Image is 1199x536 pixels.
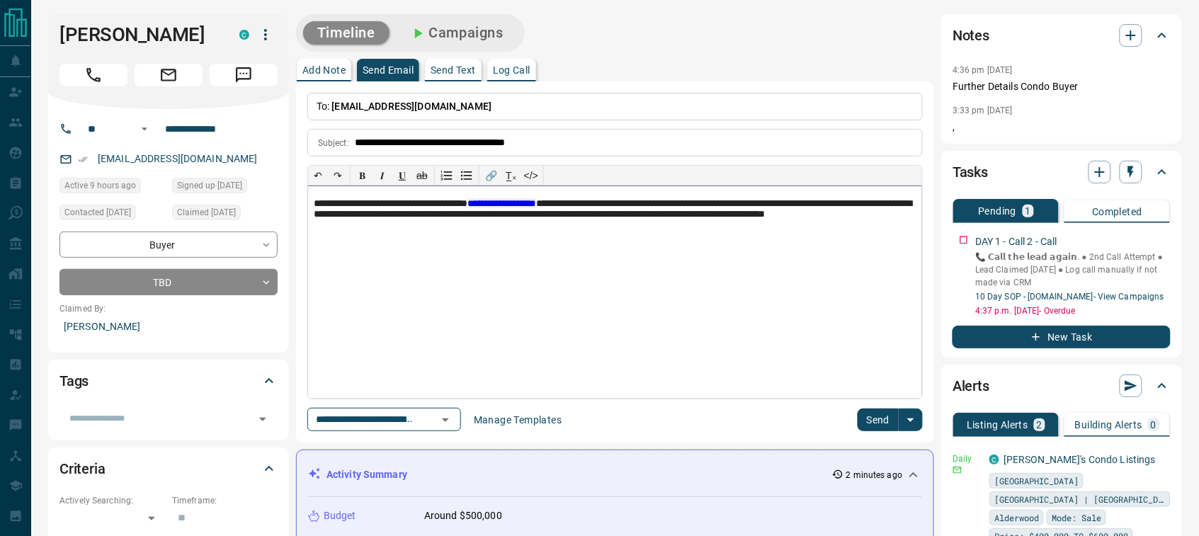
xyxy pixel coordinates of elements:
[328,166,348,186] button: ↷
[953,79,1171,94] p: Further Details Condo Buyer
[521,166,541,186] button: </>
[1025,206,1031,216] p: 1
[135,64,203,86] span: Email
[59,494,165,507] p: Actively Searching:
[177,178,242,193] span: Signed up [DATE]
[437,166,457,186] button: Numbered list
[373,166,392,186] button: 𝑰
[59,269,278,295] div: TBD
[64,178,136,193] span: Active 9 hours ago
[953,18,1171,52] div: Notes
[98,153,258,164] a: [EMAIL_ADDRESS][DOMAIN_NAME]
[989,455,999,464] div: condos.ca
[59,452,278,486] div: Criteria
[1004,454,1156,465] a: [PERSON_NAME]'s Condo Listings
[416,170,428,181] s: ab
[501,166,521,186] button: T̲ₓ
[1052,511,1101,525] span: Mode: Sale
[953,161,988,183] h2: Tasks
[975,234,1057,249] p: DAY 1 - Call 2 - Call
[457,166,477,186] button: Bullet list
[172,178,278,198] div: Tue Oct 24 2023
[994,492,1166,506] span: [GEOGRAPHIC_DATA] | [GEOGRAPHIC_DATA]
[318,137,349,149] p: Subject:
[332,101,492,112] span: [EMAIL_ADDRESS][DOMAIN_NAME]
[363,65,414,75] p: Send Email
[136,120,153,137] button: Open
[1092,207,1142,217] p: Completed
[172,494,278,507] p: Timeframe:
[64,205,131,219] span: Contacted [DATE]
[59,178,165,198] div: Mon Aug 18 2025
[395,21,518,45] button: Campaigns
[59,370,89,392] h2: Tags
[953,326,1171,348] button: New Task
[953,452,981,465] p: Daily
[953,24,989,47] h2: Notes
[858,409,899,431] button: Send
[953,155,1171,189] div: Tasks
[59,23,218,46] h1: [PERSON_NAME]
[59,457,106,480] h2: Criteria
[975,292,1164,302] a: 10 Day SOP - [DOMAIN_NAME]- View Campaigns
[78,154,88,164] svg: Email Verified
[353,166,373,186] button: 𝐁
[953,375,989,397] h2: Alerts
[975,251,1171,289] p: 📞 𝗖𝗮𝗹𝗹 𝘁𝗵𝗲 𝗹𝗲𝗮𝗱 𝗮𝗴𝗮𝗶𝗻. ● 2nd Call Attempt ● Lead Claimed [DATE] ‎● Log call manually if not made ...
[431,65,476,75] p: Send Text
[967,420,1028,430] p: Listing Alerts
[59,64,127,86] span: Call
[59,364,278,398] div: Tags
[953,65,1013,75] p: 4:36 pm [DATE]
[253,409,273,429] button: Open
[324,508,356,523] p: Budget
[436,410,455,430] button: Open
[953,369,1171,403] div: Alerts
[975,304,1171,317] p: 4:37 p.m. [DATE] - Overdue
[482,166,501,186] button: 🔗
[412,166,432,186] button: ab
[177,205,236,219] span: Claimed [DATE]
[994,474,1079,488] span: [GEOGRAPHIC_DATA]
[308,166,328,186] button: ↶
[392,166,412,186] button: 𝐔
[493,65,530,75] p: Log Call
[994,511,1039,525] span: Alderwood
[59,232,278,258] div: Buyer
[979,206,1017,216] p: Pending
[858,409,924,431] div: split button
[326,467,407,482] p: Activity Summary
[1075,420,1142,430] p: Building Alerts
[424,508,502,523] p: Around $500,000
[59,302,278,315] p: Claimed By:
[59,315,278,338] p: [PERSON_NAME]
[59,205,165,224] div: Mon Jul 21 2025
[307,93,923,120] p: To:
[846,469,902,481] p: 2 minutes ago
[210,64,278,86] span: Message
[239,30,249,40] div: condos.ca
[1151,420,1157,430] p: 0
[399,170,406,181] span: 𝐔
[1037,420,1042,430] p: 2
[302,65,346,75] p: Add Note
[303,21,390,45] button: Timeline
[465,409,570,431] button: Manage Templates
[953,465,962,475] svg: Email
[172,205,278,224] div: Mon Jul 21 2025
[308,462,922,488] div: Activity Summary2 minutes ago
[953,106,1013,115] p: 3:33 pm [DATE]
[953,120,1171,135] p: ,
